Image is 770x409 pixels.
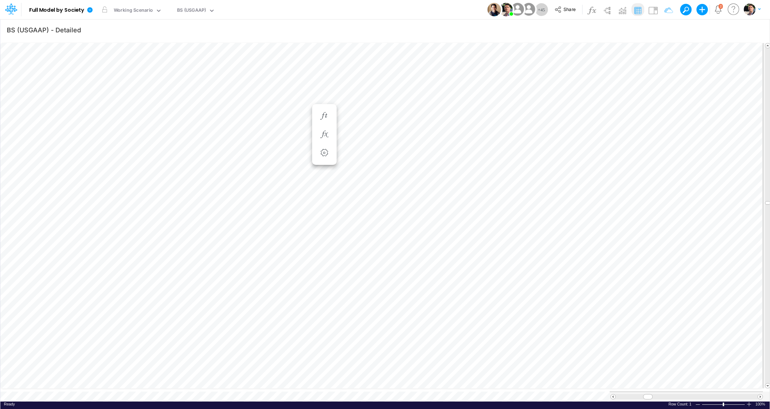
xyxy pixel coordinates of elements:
[720,5,722,8] div: 2 unread items
[702,402,746,407] div: Zoom
[509,1,525,17] img: User Image Icon
[714,5,722,14] a: Notifications
[487,3,501,16] img: User Image Icon
[695,402,701,407] div: Zoom Out
[746,402,752,407] div: Zoom In
[668,402,691,406] span: Row Count: 1
[29,7,84,14] b: Full Model by Society
[4,402,15,406] span: Ready
[114,7,153,15] div: Working Scenario
[177,7,206,15] div: BS (USGAAP)
[755,402,766,407] div: Zoom level
[538,7,545,12] span: + 45
[668,402,691,407] div: Count of selected rows
[551,4,581,15] button: Share
[499,3,513,16] img: User Image Icon
[723,403,724,406] div: Zoom
[563,6,576,12] span: Share
[6,22,615,37] input: Type a title here
[4,402,15,407] div: In Ready mode
[520,1,536,17] img: User Image Icon
[755,402,766,407] span: 100%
